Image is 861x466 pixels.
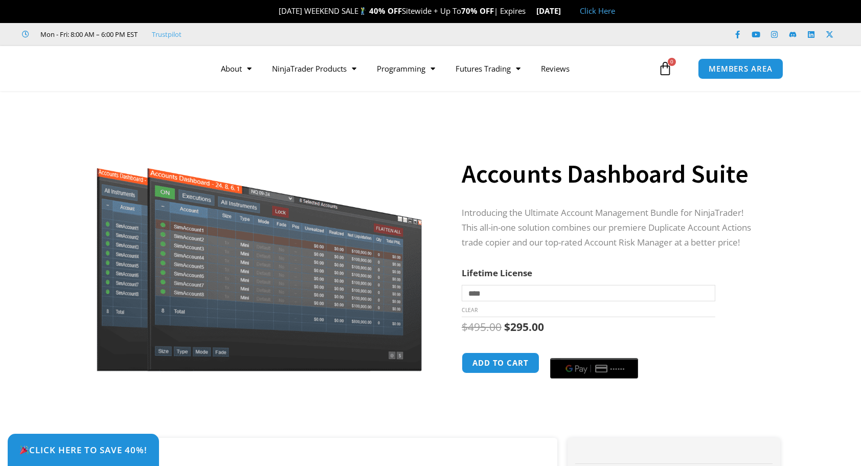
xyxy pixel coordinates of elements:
strong: 40% OFF [369,6,402,16]
label: Lifetime License [462,267,532,279]
button: Add to cart [462,352,539,373]
iframe: Secure payment input frame [548,351,640,352]
span: MEMBERS AREA [709,65,773,73]
strong: 70% OFF [461,6,494,16]
strong: [DATE] [536,6,570,16]
a: MEMBERS AREA [698,58,783,79]
img: 🎉 [270,7,278,15]
bdi: 295.00 [504,320,544,334]
button: Buy with GPay [550,358,638,379]
img: ⌛ [526,7,534,15]
img: 🎉 [20,446,29,454]
a: 0 [643,54,688,83]
h1: Accounts Dashboard Suite [462,156,760,192]
a: Clear options [462,306,478,314]
span: $ [462,320,468,334]
text: •••••• [610,365,626,372]
span: $ [504,320,510,334]
span: Mon - Fri: 8:00 AM – 6:00 PM EST [38,28,138,40]
a: NinjaTrader Products [262,57,367,80]
img: LogoAI | Affordable Indicators – NinjaTrader [64,50,174,87]
a: 🎉Click Here to save 40%! [8,434,159,466]
a: Futures Trading [445,57,531,80]
img: 🏭 [561,7,569,15]
bdi: 495.00 [462,320,502,334]
a: Reviews [531,57,580,80]
a: Click Here [580,6,615,16]
nav: Menu [211,57,655,80]
span: Click Here to save 40%! [19,446,147,454]
span: [DATE] WEEKEND SALE Sitewide + Up To | Expires [268,6,536,16]
span: 0 [668,58,676,66]
a: Programming [367,57,445,80]
img: Screenshot 2024-08-26 155710eeeee [95,109,424,371]
a: Trustpilot [152,28,182,40]
img: 🏌️‍♂️ [359,7,367,15]
p: Introducing the Ultimate Account Management Bundle for NinjaTrader! This all-in-one solution comb... [462,206,760,250]
a: About [211,57,262,80]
